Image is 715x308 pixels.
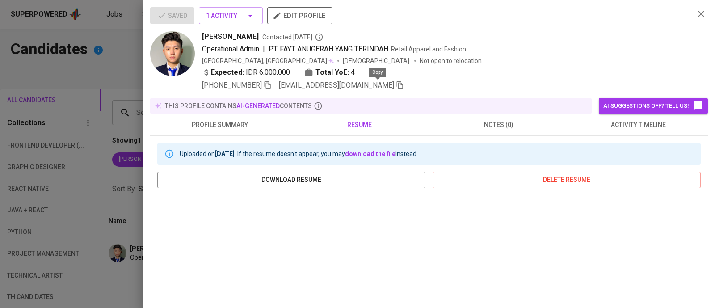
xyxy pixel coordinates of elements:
span: AI suggestions off? Tell us! [603,101,703,111]
span: 4 [351,67,355,78]
span: Contacted [DATE] [262,33,324,42]
span: profile summary [156,119,284,131]
button: download resume [157,172,425,188]
img: 2ebc44168e58a3cc8a999d7c9e34cb25.jpg [150,31,195,76]
span: delete resume [440,174,694,186]
svg: By Batam recruiter [315,33,324,42]
button: delete resume [433,172,701,188]
button: edit profile [267,7,332,24]
p: Not open to relocation [420,56,482,65]
b: [DATE] [215,150,235,157]
span: notes (0) [434,119,563,131]
span: [EMAIL_ADDRESS][DOMAIN_NAME] [279,81,394,89]
a: edit profile [267,12,332,19]
div: Uploaded on . If the resume doesn't appear, you may instead. [180,146,418,162]
span: resume [295,119,424,131]
span: Operational Admin [202,45,259,53]
span: AI-generated [236,102,280,110]
div: IDR 6.000.000 [202,67,290,78]
a: download the file [345,150,395,157]
span: [DEMOGRAPHIC_DATA] [343,56,411,65]
span: | [263,44,265,55]
span: [PHONE_NUMBER] [202,81,262,89]
button: 1 Activity [199,7,263,24]
b: Expected: [211,67,244,78]
span: PT. FAYT ANUGERAH YANG TERINDAH [269,45,388,53]
span: activity timeline [574,119,702,131]
span: download resume [164,174,418,186]
p: this profile contains contents [165,101,312,110]
span: Retail Apparel and Fashion [391,46,466,53]
b: Total YoE: [315,67,349,78]
span: 1 Activity [206,10,256,21]
button: AI suggestions off? Tell us! [599,98,708,114]
div: [GEOGRAPHIC_DATA], [GEOGRAPHIC_DATA] [202,56,334,65]
span: [PERSON_NAME] [202,31,259,42]
span: edit profile [274,10,325,21]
